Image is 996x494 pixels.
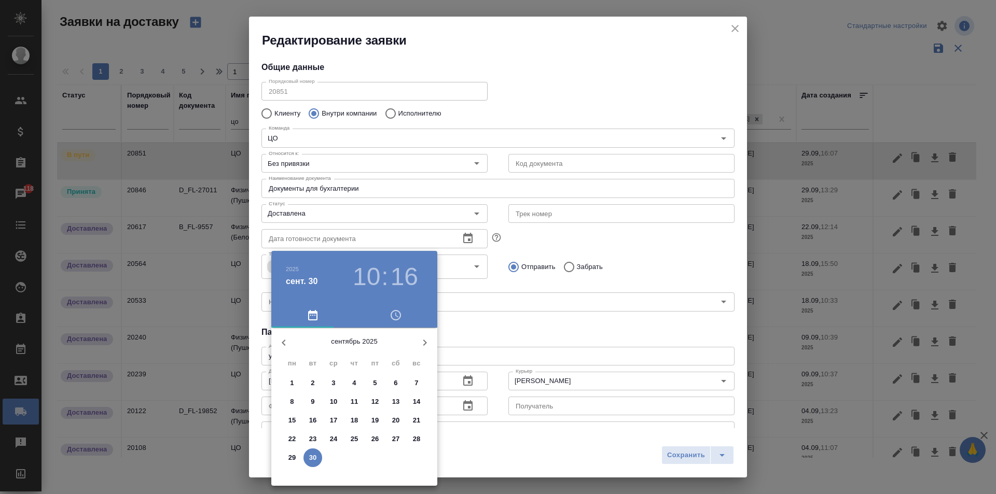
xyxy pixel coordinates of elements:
p: 18 [351,415,358,426]
p: 19 [371,415,379,426]
p: 26 [371,434,379,444]
p: 23 [309,434,317,444]
button: сент. 30 [286,275,318,288]
button: 15 [283,411,301,430]
button: 26 [366,430,384,448]
p: 8 [290,397,294,407]
p: сентябрь 2025 [296,336,412,347]
p: 6 [394,378,397,388]
button: 14 [407,392,426,411]
span: чт [345,358,364,369]
p: 4 [352,378,356,388]
p: 25 [351,434,358,444]
span: ср [324,358,343,369]
p: 13 [392,397,400,407]
button: 17 [324,411,343,430]
p: 14 [413,397,421,407]
button: 30 [303,448,322,467]
p: 24 [330,434,338,444]
button: 28 [407,430,426,448]
p: 2 [311,378,314,388]
p: 12 [371,397,379,407]
button: 6 [386,374,405,392]
span: пн [283,358,301,369]
p: 22 [288,434,296,444]
p: 27 [392,434,400,444]
p: 21 [413,415,421,426]
p: 30 [309,453,317,463]
button: 25 [345,430,364,448]
p: 28 [413,434,421,444]
button: 21 [407,411,426,430]
p: 1 [290,378,294,388]
span: пт [366,358,384,369]
p: 16 [309,415,317,426]
p: 11 [351,397,358,407]
button: 22 [283,430,301,448]
h3: : [381,262,388,291]
p: 29 [288,453,296,463]
button: 7 [407,374,426,392]
button: 23 [303,430,322,448]
p: 7 [414,378,418,388]
button: 19 [366,411,384,430]
button: 10 [324,392,343,411]
span: сб [386,358,405,369]
button: 18 [345,411,364,430]
button: 16 [391,262,418,291]
button: 12 [366,392,384,411]
button: 24 [324,430,343,448]
button: 27 [386,430,405,448]
button: 9 [303,392,322,411]
p: 20 [392,415,400,426]
button: 29 [283,448,301,467]
button: 13 [386,392,405,411]
button: 16 [303,411,322,430]
button: 1 [283,374,301,392]
span: вс [407,358,426,369]
p: 9 [311,397,314,407]
p: 17 [330,415,338,426]
button: 8 [283,392,301,411]
button: 10 [353,262,380,291]
button: 2 [303,374,322,392]
p: 15 [288,415,296,426]
button: 5 [366,374,384,392]
p: 5 [373,378,377,388]
button: 2025 [286,266,299,272]
p: 10 [330,397,338,407]
button: 20 [386,411,405,430]
span: вт [303,358,322,369]
button: 11 [345,392,364,411]
button: 3 [324,374,343,392]
p: 3 [331,378,335,388]
button: 4 [345,374,364,392]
